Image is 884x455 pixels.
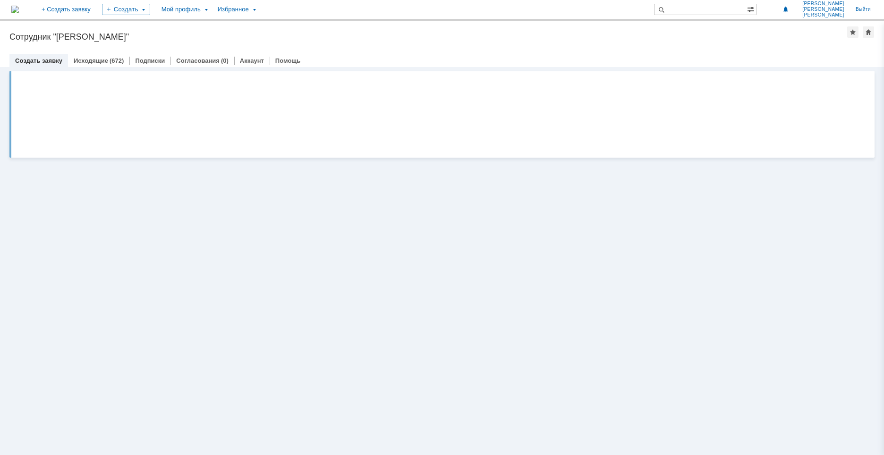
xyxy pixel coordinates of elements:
a: Исходящие [74,57,108,64]
div: Создать [102,4,150,15]
div: Сотрудник "[PERSON_NAME]" [9,32,847,42]
div: (0) [221,57,229,64]
a: Перейти на домашнюю страницу [11,6,19,13]
div: Добавить в избранное [847,26,858,38]
span: Расширенный поиск [747,4,756,13]
span: [PERSON_NAME] [802,1,844,7]
div: (672) [110,57,124,64]
a: Подписки [135,57,165,64]
a: Создать заявку [15,57,62,64]
span: [PERSON_NAME] [802,12,844,18]
a: Аккаунт [240,57,264,64]
div: Сделать домашней страницей [863,26,874,38]
a: Помощь [275,57,300,64]
span: [PERSON_NAME] [802,7,844,12]
a: Согласования [176,57,220,64]
img: logo [11,6,19,13]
